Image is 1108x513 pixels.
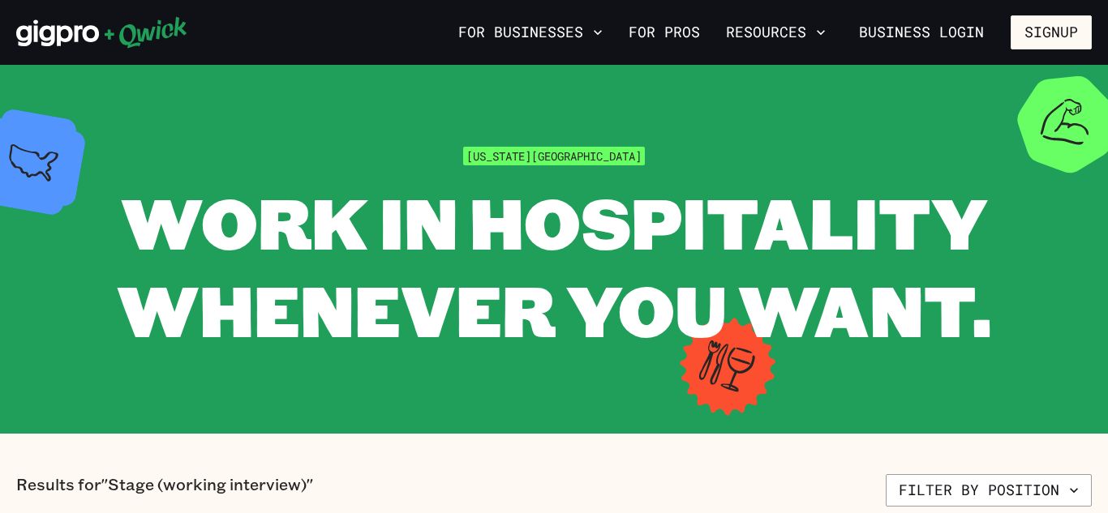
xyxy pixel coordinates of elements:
button: Filter by position [886,474,1092,507]
span: WORK IN HOSPITALITY WHENEVER YOU WANT. [117,175,991,356]
button: Resources [719,19,832,46]
button: Signup [1011,15,1092,49]
p: Results for "Stage (working interview)" [16,474,313,507]
button: For Businesses [452,19,609,46]
a: For Pros [622,19,706,46]
a: Business Login [845,15,998,49]
span: [US_STATE][GEOGRAPHIC_DATA] [463,147,645,165]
